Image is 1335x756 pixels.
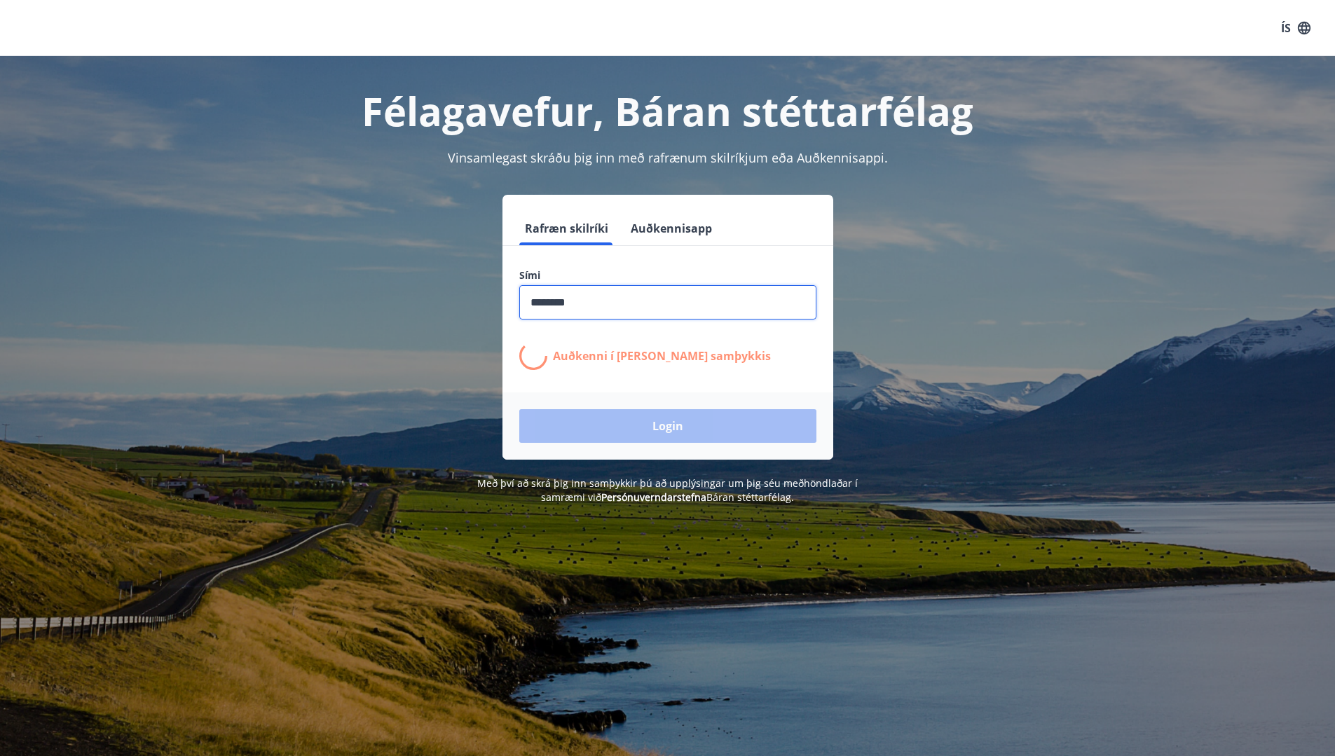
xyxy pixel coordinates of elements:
button: Auðkennisapp [625,212,718,245]
button: ÍS [1273,15,1318,41]
span: Vinsamlegast skráðu þig inn með rafrænum skilríkjum eða Auðkennisappi. [448,149,888,166]
button: Rafræn skilríki [519,212,614,245]
span: Með því að skrá þig inn samþykkir þú að upplýsingar um þig séu meðhöndlaðar í samræmi við Báran s... [477,476,858,504]
a: Persónuverndarstefna [601,490,706,504]
p: Auðkenni í [PERSON_NAME] samþykkis [553,348,771,364]
h1: Félagavefur, Báran stéttarfélag [180,84,1156,137]
label: Sími [519,268,816,282]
